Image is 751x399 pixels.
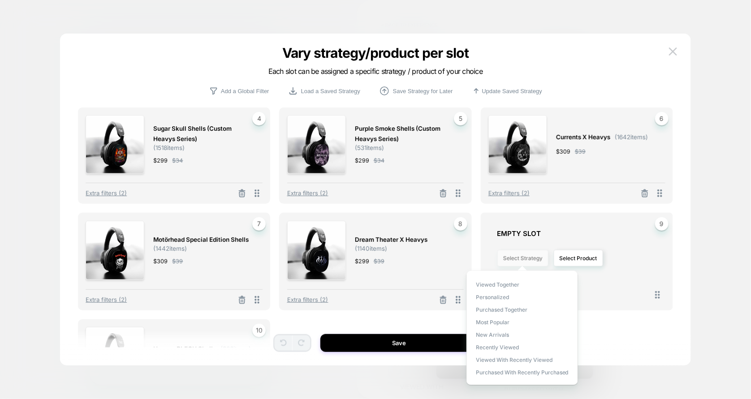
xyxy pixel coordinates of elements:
span: Extra filters (2) [488,189,530,197]
span: Viewed Together [476,281,519,288]
span: personalized [476,294,509,300]
span: ( 1140 items) [355,245,387,252]
span: Most Popular [476,319,509,326]
span: $ 309 [556,147,570,156]
span: Purchased with Recently Purchased [476,369,569,376]
button: Save Strategy for Later [376,85,456,97]
button: Select Product [554,250,603,266]
span: New Arrivals [476,331,509,338]
span: $ 34 [374,156,384,165]
span: Recently Viewed [476,344,519,351]
p: Vary strategy/product per slot [206,45,545,61]
span: Viewed with Recently Viewed [476,356,552,363]
span: $ 39 [374,257,384,266]
button: Save [320,334,477,352]
span: Dream Theater X Heavys [355,235,427,245]
p: Save Strategy for Later [393,88,453,94]
button: Select Strategy [497,250,548,266]
span: Each slot can be assigned a specific strategy / product of your choice [268,67,483,76]
button: Update Saved Strategy [469,86,545,96]
span: Currents X Heavys [556,132,610,142]
span: 5 [454,112,467,125]
span: ( 531 items) [355,144,384,151]
span: 8 [454,217,467,231]
div: EMPTY SLOT [497,229,665,238]
img: Currents_pic__heavys_headphone_brighter_2.png [488,115,547,174]
p: Update Saved Strategy [482,88,542,94]
span: $ 39 [575,147,586,156]
span: Purple Smoke Shells (Custom Heavys Series) [355,124,455,144]
span: Purchased Together [476,306,527,313]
